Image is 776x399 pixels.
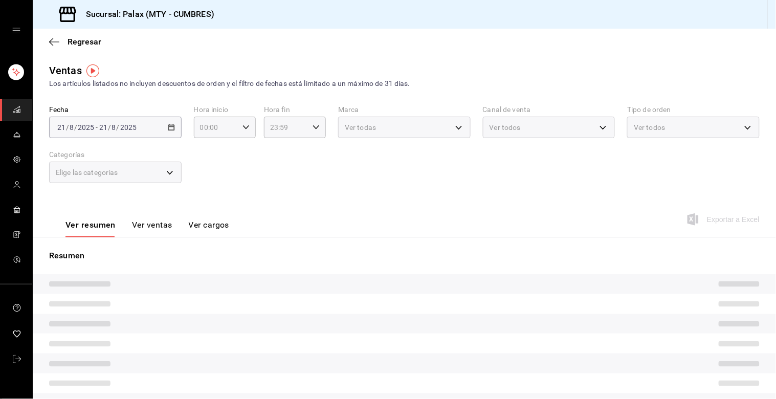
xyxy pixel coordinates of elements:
[86,64,99,77] img: Tooltip marker
[49,37,101,47] button: Regresar
[69,123,74,131] input: --
[49,151,182,159] label: Categorías
[65,220,116,237] button: Ver resumen
[56,167,118,178] span: Elige las categorías
[112,123,117,131] input: --
[264,106,326,114] label: Hora fin
[490,122,521,132] span: Ver todos
[483,106,615,114] label: Canal de venta
[345,122,376,132] span: Ver todas
[108,123,111,131] span: /
[74,123,77,131] span: /
[49,250,760,262] p: Resumen
[12,27,20,35] button: open drawer
[338,106,471,114] label: Marca
[96,123,98,131] span: -
[120,123,137,131] input: ----
[132,220,172,237] button: Ver ventas
[65,220,229,237] div: navigation tabs
[49,63,82,78] div: Ventas
[68,37,101,47] span: Regresar
[117,123,120,131] span: /
[189,220,230,237] button: Ver cargos
[49,106,182,114] label: Fecha
[49,78,760,89] div: Los artículos listados no incluyen descuentos de orden y el filtro de fechas está limitado a un m...
[78,8,214,20] h3: Sucursal: Palax (MTY - CUMBRES)
[99,123,108,131] input: --
[57,123,66,131] input: --
[627,106,760,114] label: Tipo de orden
[194,106,256,114] label: Hora inicio
[77,123,95,131] input: ----
[66,123,69,131] span: /
[634,122,665,132] span: Ver todos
